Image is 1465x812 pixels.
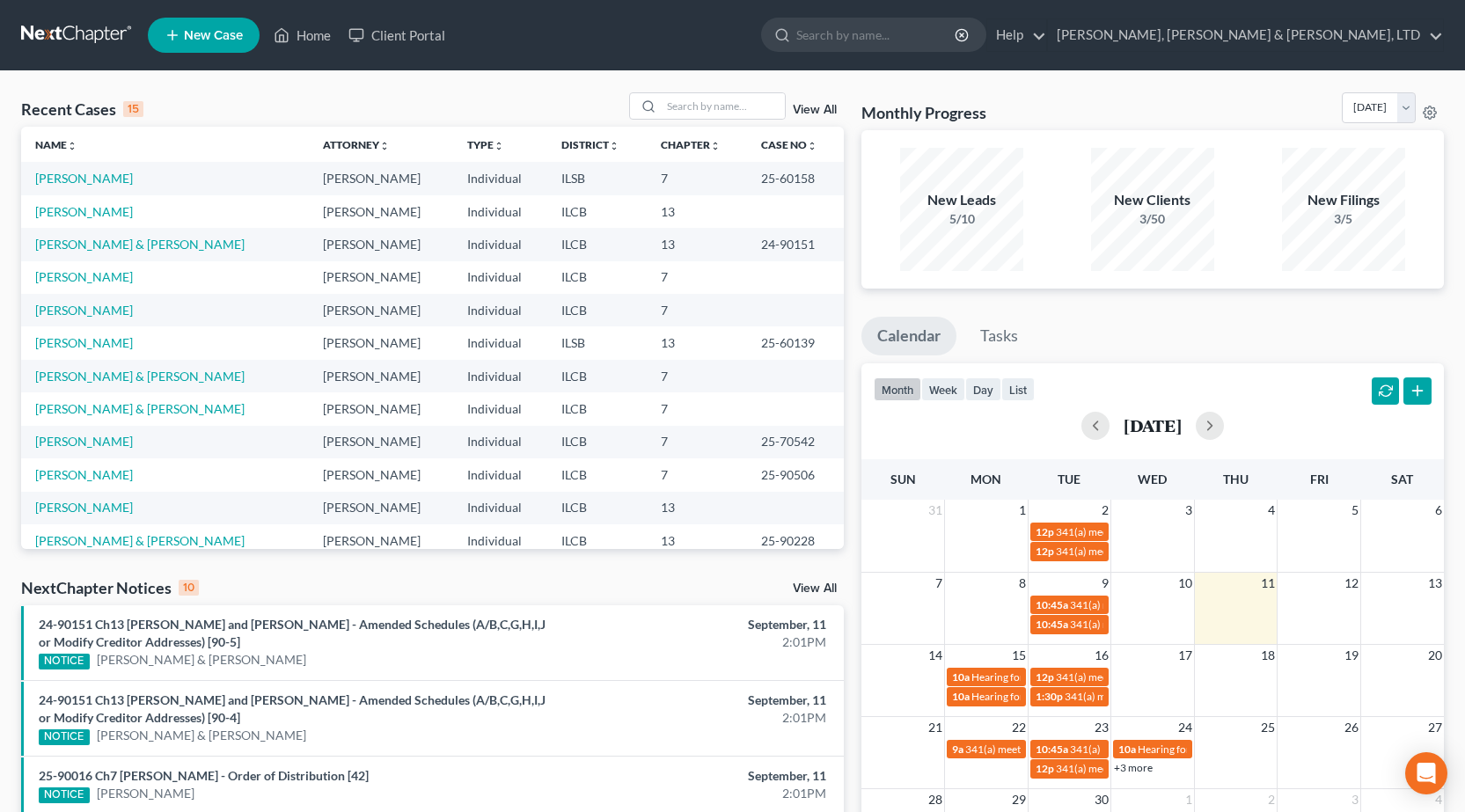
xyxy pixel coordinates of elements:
[309,294,453,326] td: [PERSON_NAME]
[1058,472,1080,486] span: Tue
[1433,789,1444,810] span: 4
[1118,743,1136,756] span: 10a
[547,426,646,458] td: ILCB
[35,467,133,482] a: [PERSON_NAME]
[575,709,826,727] div: 2:01PM
[1176,717,1194,738] span: 24
[1093,645,1110,666] span: 16
[647,162,747,194] td: 7
[561,138,619,151] a: Districtunfold_more
[1266,789,1277,810] span: 2
[1100,573,1110,594] span: 9
[1070,743,1241,756] span: 341(a) Meeting for [PERSON_NAME]
[927,500,944,521] span: 31
[1426,717,1444,738] span: 27
[453,261,548,294] td: Individual
[309,360,453,392] td: [PERSON_NAME]
[1426,645,1444,666] span: 20
[123,101,143,117] div: 15
[575,691,826,709] div: September, 11
[453,492,548,524] td: Individual
[1124,416,1182,435] h2: [DATE]
[927,645,944,666] span: 14
[927,789,944,810] span: 28
[747,426,844,458] td: 25-70542
[647,326,747,359] td: 13
[39,617,546,649] a: 24-90151 Ch13 [PERSON_NAME] and [PERSON_NAME] - Amended Schedules (A/B,C,G,H,I,J or Modify Credit...
[1056,525,1226,538] span: 341(a) meeting for [PERSON_NAME]
[309,524,453,557] td: [PERSON_NAME]
[97,651,306,669] a: [PERSON_NAME] & [PERSON_NAME]
[1138,472,1167,486] span: Wed
[747,524,844,557] td: 25-90228
[971,670,1109,684] span: Hearing for [PERSON_NAME]
[1036,743,1068,756] span: 10:45a
[647,458,747,491] td: 7
[900,190,1023,210] div: New Leads
[35,533,245,548] a: [PERSON_NAME] & [PERSON_NAME]
[1259,573,1277,594] span: 11
[1266,500,1277,521] span: 4
[1091,210,1214,228] div: 3/50
[309,228,453,260] td: [PERSON_NAME]
[1310,472,1329,486] span: Fri
[547,261,646,294] td: ILCB
[35,171,133,186] a: [PERSON_NAME]
[609,141,619,151] i: unfold_more
[900,210,1023,228] div: 5/10
[647,360,747,392] td: 7
[861,317,956,355] a: Calendar
[952,670,970,684] span: 10a
[965,743,1228,756] span: 341(a) meeting for [PERSON_NAME] & [PERSON_NAME]
[39,768,369,783] a: 25-90016 Ch7 [PERSON_NAME] - Order of Distribution [42]
[861,102,986,123] h3: Monthly Progress
[35,303,133,318] a: [PERSON_NAME]
[1036,598,1068,611] span: 10:45a
[1010,717,1028,738] span: 22
[39,787,90,803] div: NOTICE
[1093,717,1110,738] span: 23
[35,401,245,416] a: [PERSON_NAME] & [PERSON_NAME]
[575,785,826,802] div: 2:01PM
[965,377,1001,401] button: day
[971,690,1202,703] span: Hearing for [PERSON_NAME] & [PERSON_NAME]
[1343,645,1360,666] span: 19
[1183,789,1194,810] span: 1
[35,204,133,219] a: [PERSON_NAME]
[927,717,944,738] span: 21
[575,633,826,651] div: 2:01PM
[453,360,548,392] td: Individual
[21,99,143,120] div: Recent Cases
[179,580,199,596] div: 10
[647,426,747,458] td: 7
[67,141,77,151] i: unfold_more
[309,162,453,194] td: [PERSON_NAME]
[35,237,245,252] a: [PERSON_NAME] & [PERSON_NAME]
[1036,670,1054,684] span: 12p
[309,426,453,458] td: [PERSON_NAME]
[1114,761,1153,774] a: +3 more
[21,577,199,598] div: NextChapter Notices
[1070,618,1333,631] span: 341(a) meeting for [PERSON_NAME] & [PERSON_NAME]
[35,138,77,151] a: Nameunfold_more
[547,524,646,557] td: ILCB
[309,492,453,524] td: [PERSON_NAME]
[97,727,306,744] a: [PERSON_NAME] & [PERSON_NAME]
[1343,573,1360,594] span: 12
[453,426,548,458] td: Individual
[1056,670,1226,684] span: 341(a) meeting for [PERSON_NAME]
[1070,598,1333,611] span: 341(a) meeting for [PERSON_NAME] & [PERSON_NAME]
[1282,210,1405,228] div: 3/5
[793,104,837,116] a: View All
[647,261,747,294] td: 7
[1017,573,1028,594] span: 8
[662,93,785,119] input: Search by name...
[761,138,817,151] a: Case Nounfold_more
[1343,717,1360,738] span: 26
[1183,500,1194,521] span: 3
[35,500,133,515] a: [PERSON_NAME]
[1176,645,1194,666] span: 17
[35,369,245,384] a: [PERSON_NAME] & [PERSON_NAME]
[1036,690,1063,703] span: 1:30p
[309,458,453,491] td: [PERSON_NAME]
